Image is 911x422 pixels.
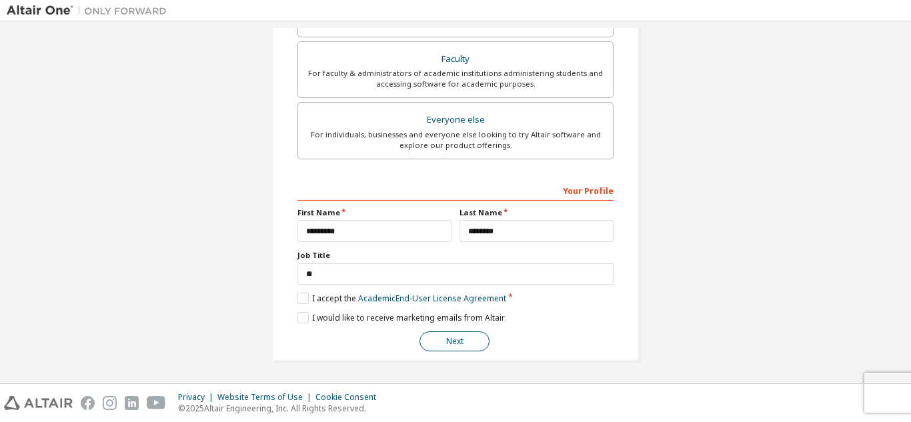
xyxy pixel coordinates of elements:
div: Your Profile [297,179,614,201]
img: Altair One [7,4,173,17]
img: youtube.svg [147,396,166,410]
div: Cookie Consent [315,392,384,403]
div: Faculty [306,50,605,69]
label: I would like to receive marketing emails from Altair [297,312,505,323]
img: linkedin.svg [125,396,139,410]
img: facebook.svg [81,396,95,410]
label: Job Title [297,250,614,261]
img: altair_logo.svg [4,396,73,410]
img: instagram.svg [103,396,117,410]
label: Last Name [460,207,614,218]
label: First Name [297,207,451,218]
a: Academic End-User License Agreement [358,293,506,304]
div: Website Terms of Use [217,392,315,403]
div: For faculty & administrators of academic institutions administering students and accessing softwa... [306,68,605,89]
div: Privacy [178,392,217,403]
button: Next [419,331,490,351]
p: © 2025 Altair Engineering, Inc. All Rights Reserved. [178,403,384,414]
div: For individuals, businesses and everyone else looking to try Altair software and explore our prod... [306,129,605,151]
div: Everyone else [306,111,605,129]
label: I accept the [297,293,506,304]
